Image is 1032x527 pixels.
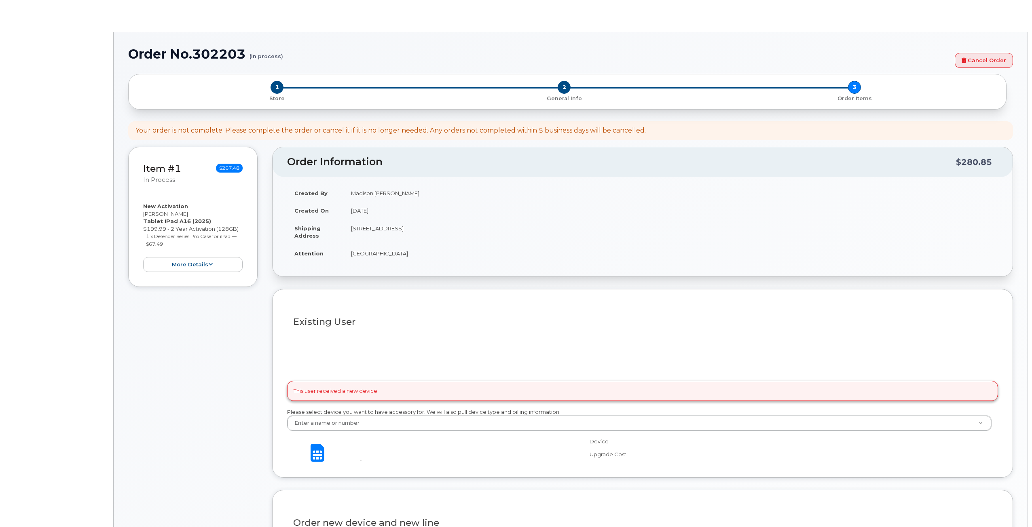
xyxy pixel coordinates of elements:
div: [PERSON_NAME] $199.99 - 2 Year Activation (128GB) [143,202,243,272]
a: 1 Store [135,94,419,102]
a: 2 General Info [419,94,709,102]
button: more details [143,257,243,272]
span: $267.48 [216,164,243,173]
div: Please select device you want to have accessory for. We will also pull device type and billing in... [287,408,998,431]
small: 1 x Defender Series Pro Case for iPad — $67.49 [146,233,237,247]
a: Enter a name or number [288,416,991,430]
div: This user received a new device [287,381,998,401]
td: [STREET_ADDRESS] [344,219,998,245]
h2: Order Information [287,156,956,168]
strong: Attention [294,250,324,257]
span: 1 [271,81,283,94]
td: Madison.[PERSON_NAME] [344,184,998,202]
a: Item #1 [143,163,181,174]
span: 2 [558,81,571,94]
strong: Tablet iPad A16 (2025) [143,218,211,224]
h3: Existing User [293,317,992,327]
strong: Created By [294,190,328,196]
strong: Shipping Address [294,225,321,239]
small: in process [143,176,175,183]
h1: Order No.302203 [128,47,951,61]
strong: Created On [294,207,329,214]
p: Store [138,95,416,102]
p: General Info [422,95,706,102]
strong: New Activation [143,203,188,209]
span: Enter a name or number [290,419,360,427]
div: $280.85 [956,154,992,170]
div: - [360,456,570,464]
td: [GEOGRAPHIC_DATA] [344,245,998,262]
div: Upgrade Cost [584,451,754,458]
a: Cancel Order [955,53,1013,68]
td: [DATE] [344,202,998,219]
div: Your order is not complete. Please complete the order or cancel it if it is no longer needed. Any... [135,126,646,135]
small: (in process) [250,47,283,59]
div: Device [584,438,754,445]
